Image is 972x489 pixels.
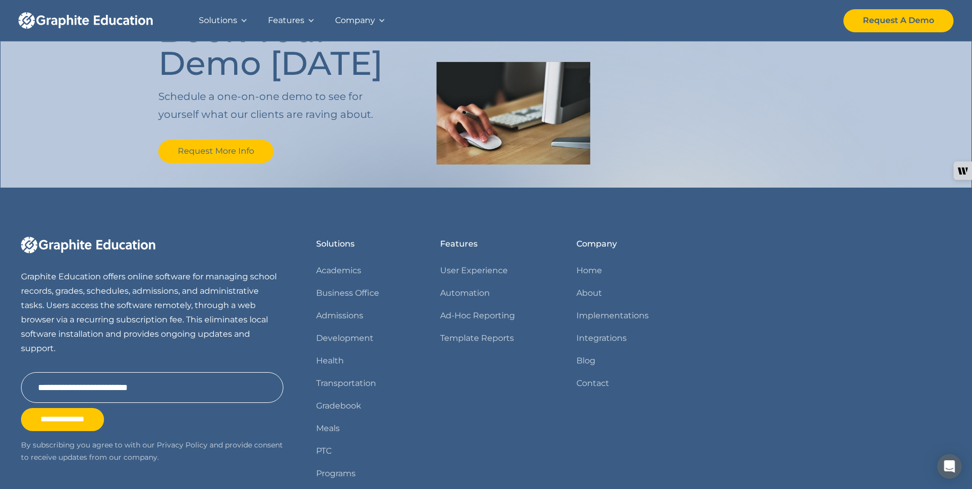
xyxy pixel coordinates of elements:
[576,354,595,368] a: Blog
[440,309,515,323] a: Ad-Hoc Reporting
[335,13,375,28] div: Company
[440,331,514,345] a: Template Reports
[576,309,649,323] a: Implementations
[937,454,962,479] div: Open Intercom Messenger
[316,444,332,458] a: PTC
[316,354,344,368] a: Health
[576,286,602,300] a: About
[316,466,356,481] a: Programs
[440,237,478,251] div: Features
[316,286,379,300] a: Business Office
[316,331,374,345] a: Development
[316,376,376,391] a: Transportation
[316,309,363,323] a: Admissions
[21,372,283,431] form: Email Form
[21,439,283,464] p: By subscribing you agree to with our Privacy Policy and provide consent to receive updates from o...
[316,237,355,251] div: Solutions
[576,263,602,278] a: Home
[843,9,954,32] a: Request A Demo
[316,399,361,413] a: Gradebook
[576,331,627,345] a: Integrations
[316,263,361,278] a: Academics
[576,237,617,251] div: Company
[158,88,404,124] p: Schedule a one-on-one demo to see for yourself what our clients are raving about.
[21,270,283,356] p: Graphite Education offers online software for managing school records, grades, schedules, admissi...
[158,140,274,163] a: Request More Info
[158,14,404,79] h1: Book Your Demo [DATE]
[576,376,609,391] a: Contact
[199,13,237,28] div: Solutions
[178,144,254,158] div: Request More Info
[440,263,508,278] a: User Experience
[440,286,490,300] a: Automation
[316,421,340,436] a: Meals
[863,13,934,28] div: Request A Demo
[268,13,304,28] div: Features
